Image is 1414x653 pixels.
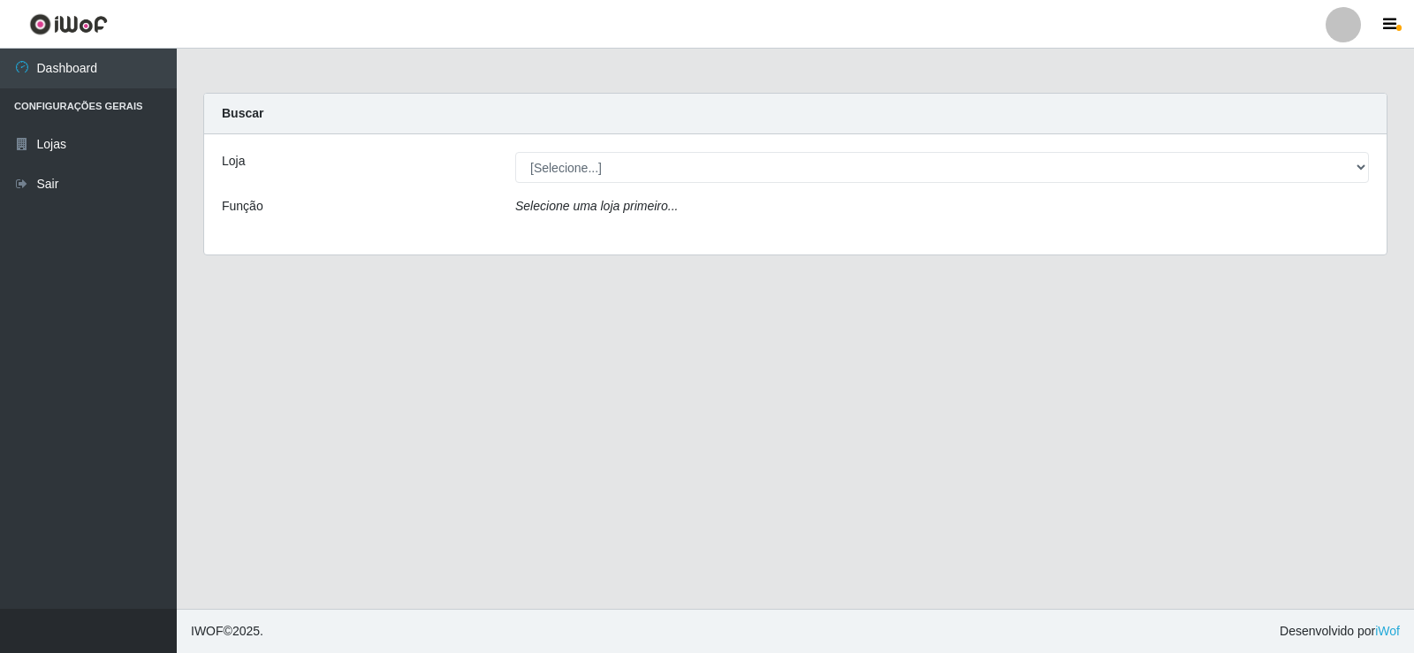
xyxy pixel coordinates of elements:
[29,13,108,35] img: CoreUI Logo
[191,622,263,641] span: © 2025 .
[1280,622,1400,641] span: Desenvolvido por
[222,152,245,171] label: Loja
[191,624,224,638] span: IWOF
[515,199,678,213] i: Selecione uma loja primeiro...
[1375,624,1400,638] a: iWof
[222,197,263,216] label: Função
[222,106,263,120] strong: Buscar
